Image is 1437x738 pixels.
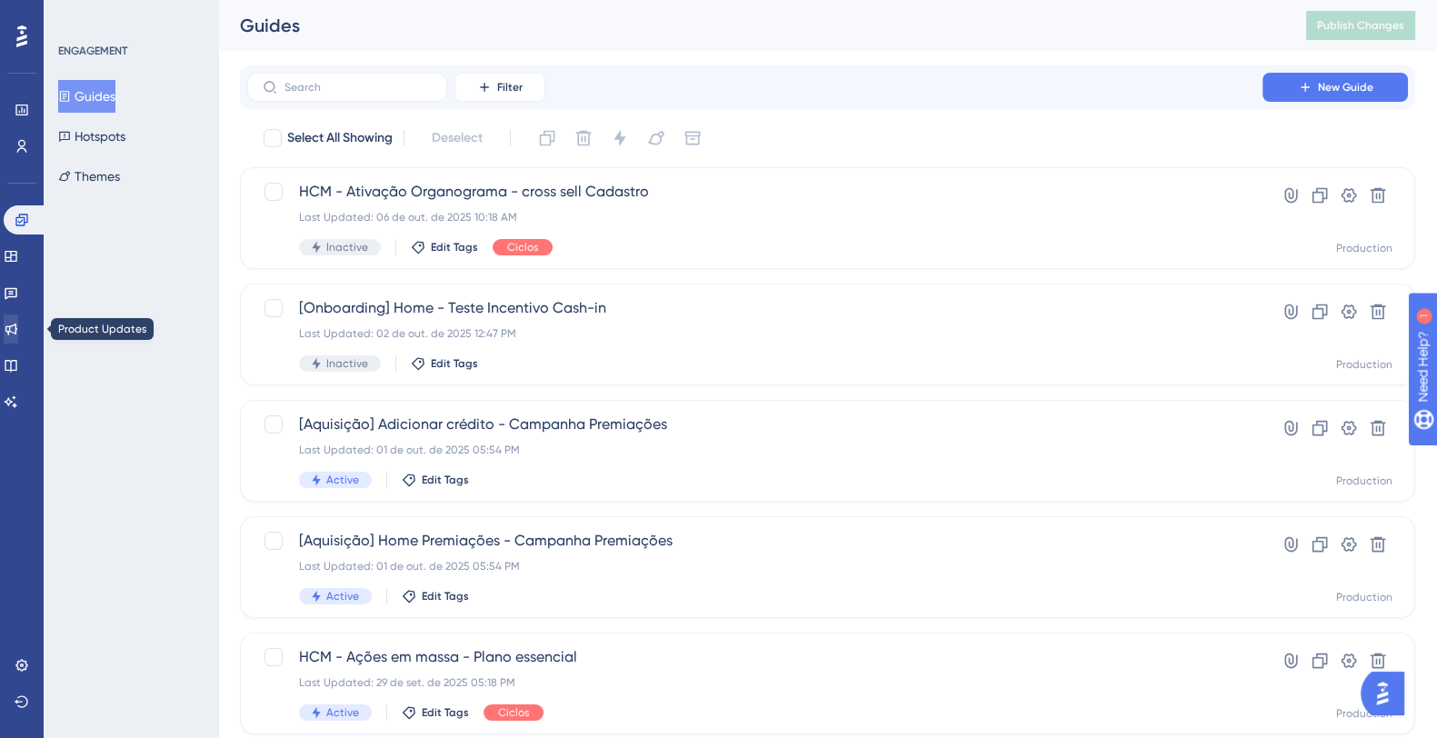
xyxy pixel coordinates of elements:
[411,240,478,254] button: Edit Tags
[402,705,469,720] button: Edit Tags
[432,127,483,149] span: Deselect
[126,9,132,24] div: 1
[1336,357,1392,372] div: Production
[1336,474,1392,488] div: Production
[299,443,1211,457] div: Last Updated: 01 de out. de 2025 05:54 PM
[299,646,1211,668] span: HCM - Ações em massa - Plano essencial
[497,80,523,95] span: Filter
[326,356,368,371] span: Inactive
[299,414,1211,435] span: [Aquisição] Adicionar crédito - Campanha Premiações
[284,81,432,94] input: Search
[58,120,125,153] button: Hotspots
[299,559,1211,573] div: Last Updated: 01 de out. de 2025 05:54 PM
[58,160,120,193] button: Themes
[402,473,469,487] button: Edit Tags
[498,705,529,720] span: Ciclos
[1306,11,1415,40] button: Publish Changes
[299,675,1211,690] div: Last Updated: 29 de set. de 2025 05:18 PM
[58,44,127,58] div: ENGAGEMENT
[43,5,114,26] span: Need Help?
[1318,80,1373,95] span: New Guide
[1262,73,1408,102] button: New Guide
[299,326,1211,341] div: Last Updated: 02 de out. de 2025 12:47 PM
[431,240,478,254] span: Edit Tags
[411,356,478,371] button: Edit Tags
[1336,706,1392,721] div: Production
[299,297,1211,319] span: [Onboarding] Home - Teste Incentivo Cash-in
[422,473,469,487] span: Edit Tags
[326,240,368,254] span: Inactive
[58,80,115,113] button: Guides
[1361,666,1415,721] iframe: UserGuiding AI Assistant Launcher
[326,473,359,487] span: Active
[299,530,1211,552] span: [Aquisição] Home Premiações - Campanha Premiações
[507,240,538,254] span: Ciclos
[1336,241,1392,255] div: Production
[287,127,393,149] span: Select All Showing
[431,356,478,371] span: Edit Tags
[299,210,1211,224] div: Last Updated: 06 de out. de 2025 10:18 AM
[299,181,1211,203] span: HCM - Ativação Organograma - cross sell Cadastro
[454,73,545,102] button: Filter
[1317,18,1404,33] span: Publish Changes
[402,589,469,603] button: Edit Tags
[1336,590,1392,604] div: Production
[240,13,1261,38] div: Guides
[422,705,469,720] span: Edit Tags
[422,589,469,603] span: Edit Tags
[326,589,359,603] span: Active
[415,122,499,155] button: Deselect
[326,705,359,720] span: Active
